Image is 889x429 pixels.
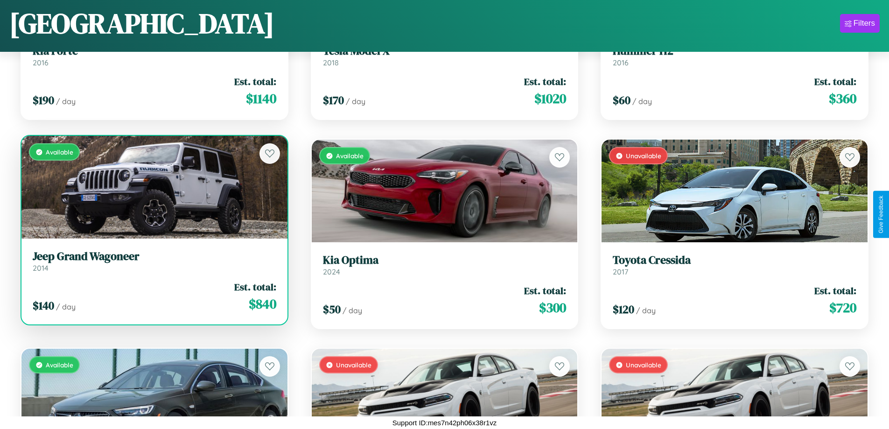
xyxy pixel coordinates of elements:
span: Available [46,361,73,369]
h3: Jeep Grand Wagoneer [33,250,276,263]
span: / day [343,306,362,315]
h1: [GEOGRAPHIC_DATA] [9,4,274,42]
span: Unavailable [626,152,661,160]
span: 2024 [323,267,340,276]
span: Est. total: [814,75,856,88]
a: Tesla Model X2018 [323,44,567,67]
a: Kia Optima2024 [323,253,567,276]
div: Give Feedback [878,196,884,233]
span: $ 1020 [534,89,566,108]
span: $ 720 [829,298,856,317]
div: Filters [854,19,875,28]
span: $ 840 [249,295,276,313]
span: / day [636,306,656,315]
span: $ 140 [33,298,54,313]
span: Unavailable [336,361,371,369]
span: $ 360 [829,89,856,108]
span: $ 300 [539,298,566,317]
span: Unavailable [626,361,661,369]
span: Est. total: [524,284,566,297]
span: $ 170 [323,92,344,108]
span: 2017 [613,267,628,276]
span: 2018 [323,58,339,67]
span: Available [46,148,73,156]
span: $ 1140 [246,89,276,108]
span: $ 190 [33,92,54,108]
span: $ 50 [323,302,341,317]
h3: Kia Optima [323,253,567,267]
button: Filters [840,14,880,33]
p: Support ID: mes7n42ph06x38r1vz [392,416,497,429]
span: Est. total: [234,75,276,88]
h3: Toyota Cressida [613,253,856,267]
span: / day [56,302,76,311]
span: 2016 [33,58,49,67]
a: Kia Forte2016 [33,44,276,67]
span: Est. total: [814,284,856,297]
span: / day [632,97,652,106]
span: Available [336,152,364,160]
a: Hummer H22016 [613,44,856,67]
span: Est. total: [234,280,276,294]
span: $ 60 [613,92,630,108]
a: Toyota Cressida2017 [613,253,856,276]
span: Est. total: [524,75,566,88]
span: / day [56,97,76,106]
span: $ 120 [613,302,634,317]
span: 2014 [33,263,49,273]
span: / day [346,97,365,106]
span: 2016 [613,58,629,67]
a: Jeep Grand Wagoneer2014 [33,250,276,273]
